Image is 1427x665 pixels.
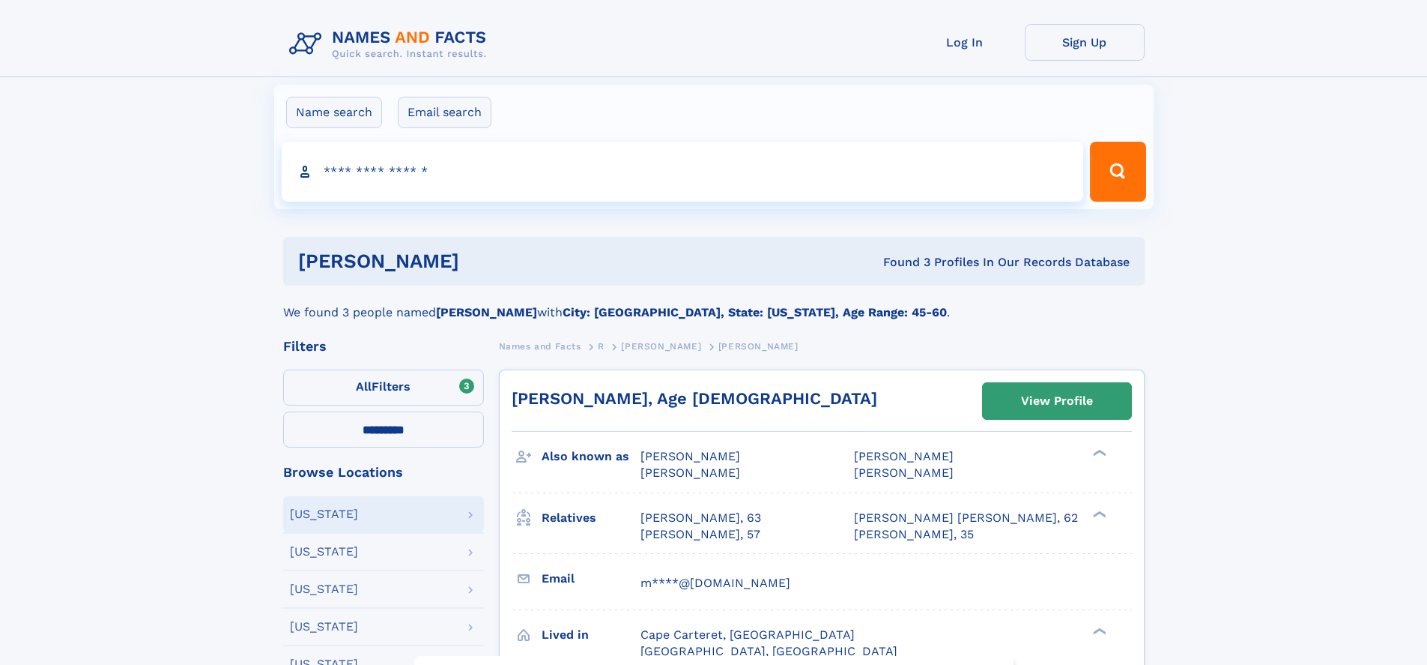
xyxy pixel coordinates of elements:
[356,379,372,394] span: All
[854,510,1078,526] a: [PERSON_NAME] [PERSON_NAME], 62
[290,546,358,558] div: [US_STATE]
[640,510,761,526] a: [PERSON_NAME], 63
[718,341,799,352] span: [PERSON_NAME]
[1089,509,1107,519] div: ❯
[640,628,855,642] span: Cape Carteret, [GEOGRAPHIC_DATA]
[290,508,358,520] div: [US_STATE]
[854,449,954,463] span: [PERSON_NAME]
[598,337,605,355] a: R
[640,526,760,543] a: [PERSON_NAME], 57
[283,340,484,353] div: Filters
[1089,626,1107,636] div: ❯
[290,621,358,633] div: [US_STATE]
[290,583,358,595] div: [US_STATE]
[436,305,537,319] b: [PERSON_NAME]
[563,305,947,319] b: City: [GEOGRAPHIC_DATA], State: [US_STATE], Age Range: 45-60
[1090,142,1145,202] button: Search Button
[283,466,484,479] div: Browse Locations
[621,337,701,355] a: [PERSON_NAME]
[621,341,701,352] span: [PERSON_NAME]
[283,24,499,64] img: Logo Names and Facts
[512,389,877,408] a: [PERSON_NAME], Age [DEMOGRAPHIC_DATA]
[640,449,740,463] span: [PERSON_NAME]
[640,644,897,658] span: [GEOGRAPHIC_DATA], [GEOGRAPHIC_DATA]
[905,24,1025,61] a: Log In
[983,383,1131,419] a: View Profile
[640,466,740,480] span: [PERSON_NAME]
[499,337,581,355] a: Names and Facts
[598,341,605,352] span: R
[283,286,1145,322] div: We found 3 people named with .
[282,142,1084,202] input: search input
[1021,384,1093,418] div: View Profile
[854,526,974,543] a: [PERSON_NAME], 35
[298,252,671,271] h1: [PERSON_NAME]
[542,505,640,531] h3: Relatives
[283,370,484,406] label: Filters
[286,97,382,128] label: Name search
[542,566,640,592] h3: Email
[671,254,1130,271] div: Found 3 Profiles In Our Records Database
[542,444,640,469] h3: Also known as
[854,466,954,480] span: [PERSON_NAME]
[1089,448,1107,458] div: ❯
[542,622,640,648] h3: Lived in
[1025,24,1145,61] a: Sign Up
[398,97,491,128] label: Email search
